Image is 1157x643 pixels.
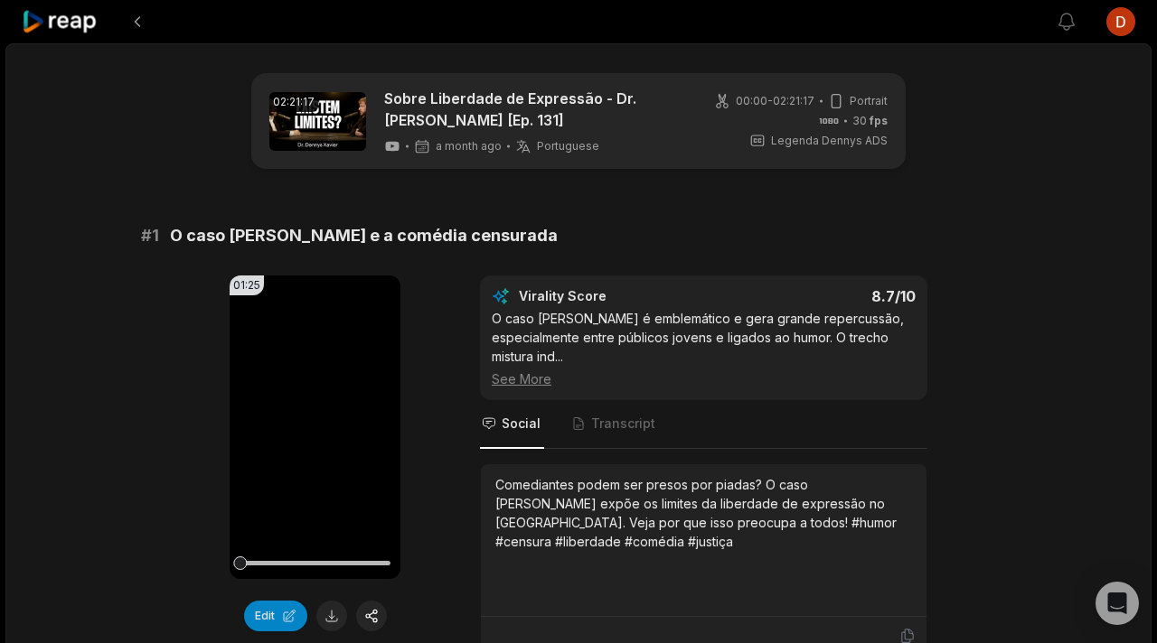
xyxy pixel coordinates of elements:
div: See More [492,369,916,388]
span: Transcript [591,415,655,433]
span: O caso [PERSON_NAME] e a comédia censurada [170,223,558,248]
span: # 1 [141,223,159,248]
div: Comediantes podem ser presos por piadas? O caso [PERSON_NAME] expõe os limites da liberdade de ex... [495,475,912,551]
div: O caso [PERSON_NAME] é emblemático e gera grande repercussão, especialmente entre públicos jovens... [492,309,916,388]
span: Legenda Dennys ADS [771,133,888,149]
span: 30 [852,113,888,129]
button: Edit [244,601,307,631]
span: fps [870,114,888,127]
span: Social [502,415,541,433]
span: 00:00 - 02:21:17 [736,93,814,109]
nav: Tabs [480,400,927,449]
video: Your browser does not support mp4 format. [230,275,400,579]
a: Sobre Liberdade de Expressão - Dr. [PERSON_NAME] [Ep. 131] [384,88,692,131]
div: Virality Score [519,287,713,305]
span: a month ago [436,139,502,154]
span: Portuguese [537,139,599,154]
div: Open Intercom Messenger [1096,582,1139,625]
span: Portrait [850,93,888,109]
div: 8.7 /10 [722,287,917,305]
